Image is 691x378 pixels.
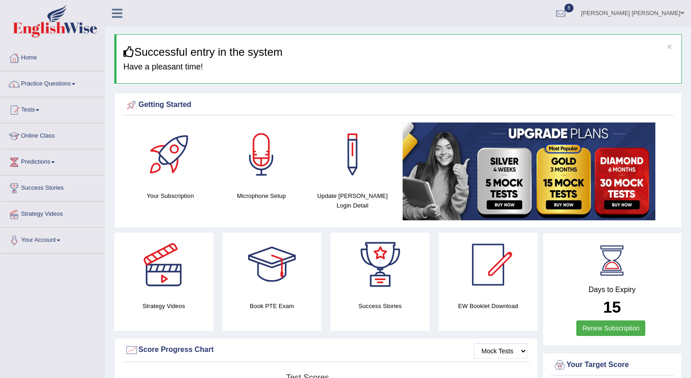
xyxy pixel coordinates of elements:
a: Your Account [0,228,105,250]
b: 15 [603,298,621,316]
a: Online Class [0,123,105,146]
h4: Microphone Setup [220,191,302,201]
img: small5.jpg [403,122,655,220]
h4: Success Stories [330,301,430,311]
a: Strategy Videos [0,202,105,224]
a: Renew Subscription [576,320,645,336]
a: Success Stories [0,176,105,198]
h4: Update [PERSON_NAME] Login Detail [312,191,393,210]
div: Your Target Score [553,358,672,372]
a: Predictions [0,149,105,172]
a: Tests [0,97,105,120]
a: Home [0,45,105,68]
h4: Book PTE Exam [223,301,322,311]
div: Getting Started [125,98,671,112]
div: Score Progress Chart [125,343,527,357]
h4: Your Subscription [129,191,211,201]
a: Practice Questions [0,71,105,94]
h4: Days to Expiry [553,286,672,294]
h4: Have a pleasant time! [123,63,675,72]
h4: Strategy Videos [114,301,213,311]
span: 8 [564,4,574,12]
h4: EW Booklet Download [439,301,538,311]
button: × [667,42,672,51]
h3: Successful entry in the system [123,46,675,58]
